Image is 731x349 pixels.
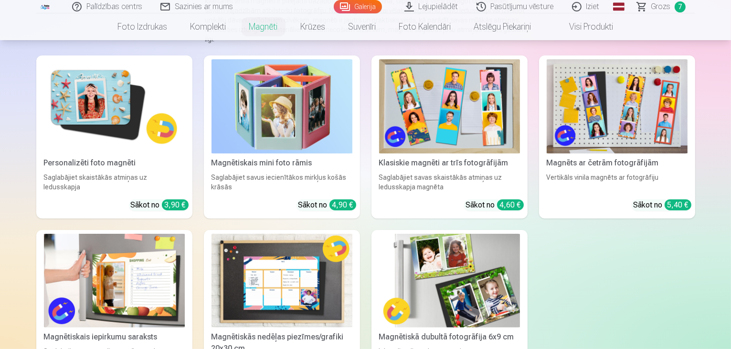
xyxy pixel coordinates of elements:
[379,234,520,328] img: Magnētiskā dubultā fotogrāfija 6x9 cm
[40,331,189,343] div: Magnētiskais iepirkumu saraksts
[44,234,185,328] img: Magnētiskais iepirkumu saraksts
[289,13,337,40] a: Krūzes
[337,13,388,40] a: Suvenīri
[371,55,528,218] a: Klasiskie magnēti ar trīs fotogrāfijāmKlasiskie magnēti ar trīs fotogrāfijāmSaglabājiet savas ska...
[466,199,524,211] div: Sākot no
[379,59,520,153] img: Klasiskie magnēti ar trīs fotogrāfijām
[40,4,51,10] img: /fa1
[497,199,524,210] div: 4,60 €
[651,1,671,12] span: Grozs
[208,157,356,169] div: Magnētiskais mini foto rāmis
[375,331,524,343] div: Magnētiskā dubultā fotogrāfija 6x9 cm
[208,173,356,192] div: Saglabājiet savus iecienītākos mirkļus košās krāsās
[543,13,625,40] a: Visi produkti
[665,199,691,210] div: 5,40 €
[634,199,691,211] div: Sākot no
[204,55,360,218] a: Magnētiskais mini foto rāmisMagnētiskais mini foto rāmisSaglabājiet savus iecienītākos mirkļus ko...
[543,173,691,192] div: Vertikāls vinila magnēts ar fotogrāfiju
[388,13,463,40] a: Foto kalendāri
[179,13,238,40] a: Komplekti
[40,157,189,169] div: Personalizēti foto magnēti
[675,1,686,12] span: 7
[131,199,189,211] div: Sākot no
[106,13,179,40] a: Foto izdrukas
[463,13,543,40] a: Atslēgu piekariņi
[162,199,189,210] div: 3,90 €
[44,59,185,153] img: Personalizēti foto magnēti
[36,55,192,218] a: Personalizēti foto magnētiPersonalizēti foto magnētiSaglabājiet skaistākās atmiņas uz ledusskapja...
[547,59,688,153] img: Magnēts ar četrām fotogrāfijām
[212,234,352,328] img: Magnētiskās nedēļas piezīmes/grafiki 20x30 cm
[375,157,524,169] div: Klasiskie magnēti ar trīs fotogrāfijām
[329,199,356,210] div: 4,90 €
[238,13,289,40] a: Magnēti
[298,199,356,211] div: Sākot no
[539,55,695,218] a: Magnēts ar četrām fotogrāfijāmMagnēts ar četrām fotogrāfijāmVertikāls vinila magnēts ar fotogrāfi...
[543,157,691,169] div: Magnēts ar četrām fotogrāfijām
[40,173,189,192] div: Saglabājiet skaistākās atmiņas uz ledusskapja
[375,173,524,192] div: Saglabājiet savas skaistākās atmiņas uz ledusskapja magnēta
[212,59,352,153] img: Magnētiskais mini foto rāmis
